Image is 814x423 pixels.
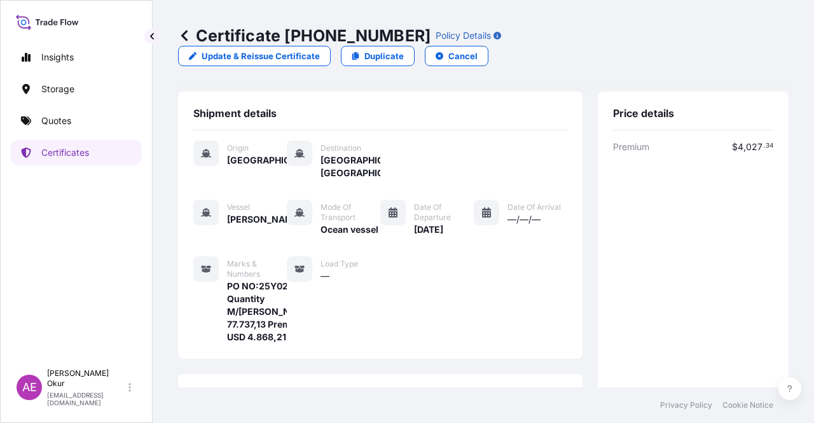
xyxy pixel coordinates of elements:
[341,46,415,66] a: Duplicate
[41,51,74,64] p: Insights
[507,213,541,226] span: —/—/—
[414,202,474,223] span: Date of Departure
[178,25,431,46] p: Certificate [PHONE_NUMBER]
[414,223,443,236] span: [DATE]
[227,143,249,153] span: Origin
[722,400,773,410] a: Cookie Notice
[613,107,674,120] span: Price details
[11,108,142,134] a: Quotes
[41,146,89,159] p: Certificates
[738,142,743,151] span: 4
[321,143,361,153] span: Destination
[766,144,773,148] span: 34
[202,50,320,62] p: Update & Reissue Certificate
[436,29,491,42] p: Policy Details
[47,368,126,389] p: [PERSON_NAME] Okur
[613,141,649,153] span: Premium
[47,391,126,406] p: [EMAIL_ADDRESS][DOMAIN_NAME]
[22,381,37,394] span: AE
[11,140,142,165] a: Certificates
[660,400,712,410] a: Privacy Policy
[743,142,746,151] span: ,
[321,223,378,236] span: Ocean vessel
[227,280,287,343] span: PO NO:25Y0237600 Quantity M/[PERSON_NAME]: 77.737,13 Premium: USD 4.868,21
[227,154,287,167] span: [GEOGRAPHIC_DATA]
[178,46,331,66] a: Update & Reissue Certificate
[227,202,250,212] span: Vessel
[732,142,738,151] span: $
[193,107,277,120] span: Shipment details
[425,46,488,66] button: Cancel
[227,259,287,279] span: Marks & Numbers
[41,83,74,95] p: Storage
[11,76,142,102] a: Storage
[321,259,358,269] span: Load Type
[321,270,329,282] span: —
[364,50,404,62] p: Duplicate
[41,114,71,127] p: Quotes
[507,202,561,212] span: Date of Arrival
[448,50,478,62] p: Cancel
[11,45,142,70] a: Insights
[321,154,380,179] span: [GEOGRAPHIC_DATA], [GEOGRAPHIC_DATA]
[321,202,380,223] span: Mode of Transport
[746,142,762,151] span: 027
[763,144,765,148] span: .
[227,213,287,226] span: [PERSON_NAME]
